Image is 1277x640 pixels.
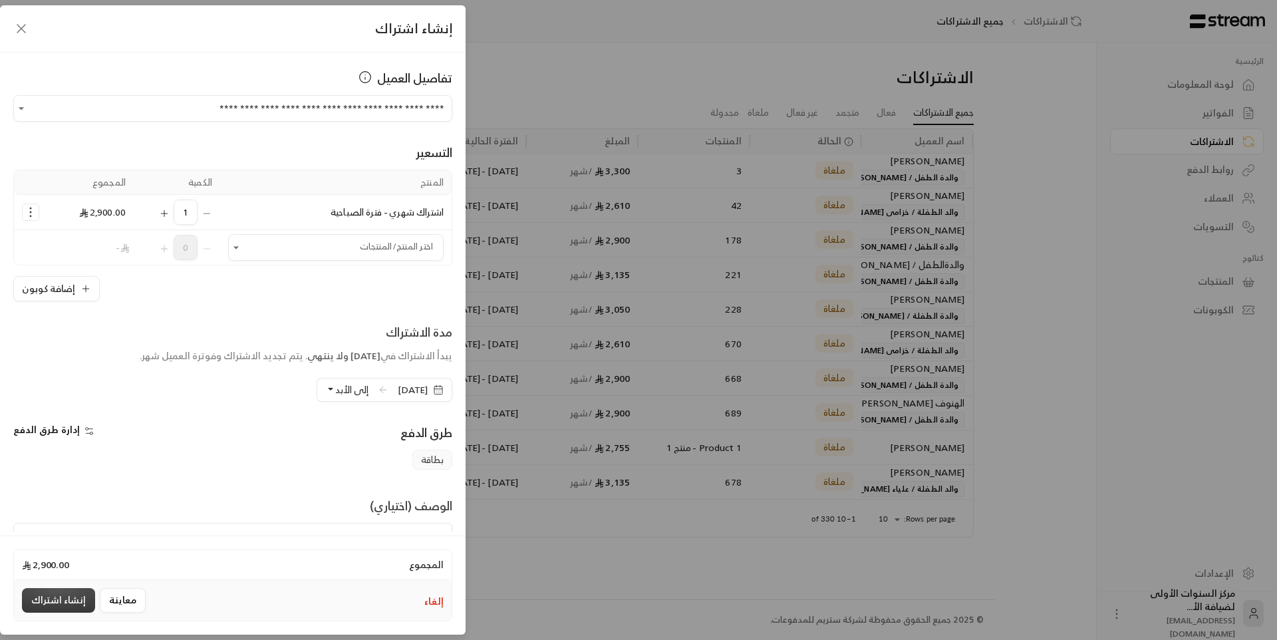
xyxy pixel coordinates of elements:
[13,170,452,265] table: Selected Products
[22,558,69,571] span: 2,900.00
[47,230,134,265] td: -
[228,240,244,255] button: Open
[140,323,452,341] div: مدة الاشتراك
[331,204,444,220] span: اشتراك شهري - فترة الصباحية
[174,200,198,225] span: 1
[13,421,80,438] span: إدارة طرق الدفع
[351,347,380,364] span: [DATE]
[100,588,146,613] button: معاينة
[335,381,368,398] span: إلى الأبد
[424,595,444,608] button: إلغاء
[79,204,126,220] span: 2,900.00
[13,100,29,116] button: Open
[398,383,428,397] span: [DATE]
[140,349,452,363] div: يبدأ الاشتراك في . يتم تجديد الاشتراك وفوترة العميل شهر.
[13,143,452,162] div: التسعير
[22,588,95,613] button: إنشاء اشتراك
[308,347,349,364] span: ولا ينتهي
[220,170,452,195] th: المنتج
[13,276,100,301] button: إضافة كوبون
[400,422,452,443] span: طرق الدفع
[370,496,452,515] div: الوصف (اختياري)
[174,235,198,260] span: 0
[134,170,220,195] th: الكمية
[409,558,444,571] span: المجموع
[47,170,134,195] th: المجموع
[412,450,452,470] span: بطاقة
[375,17,452,40] span: إنشاء اشتراك
[377,69,452,87] span: تفاصيل العميل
